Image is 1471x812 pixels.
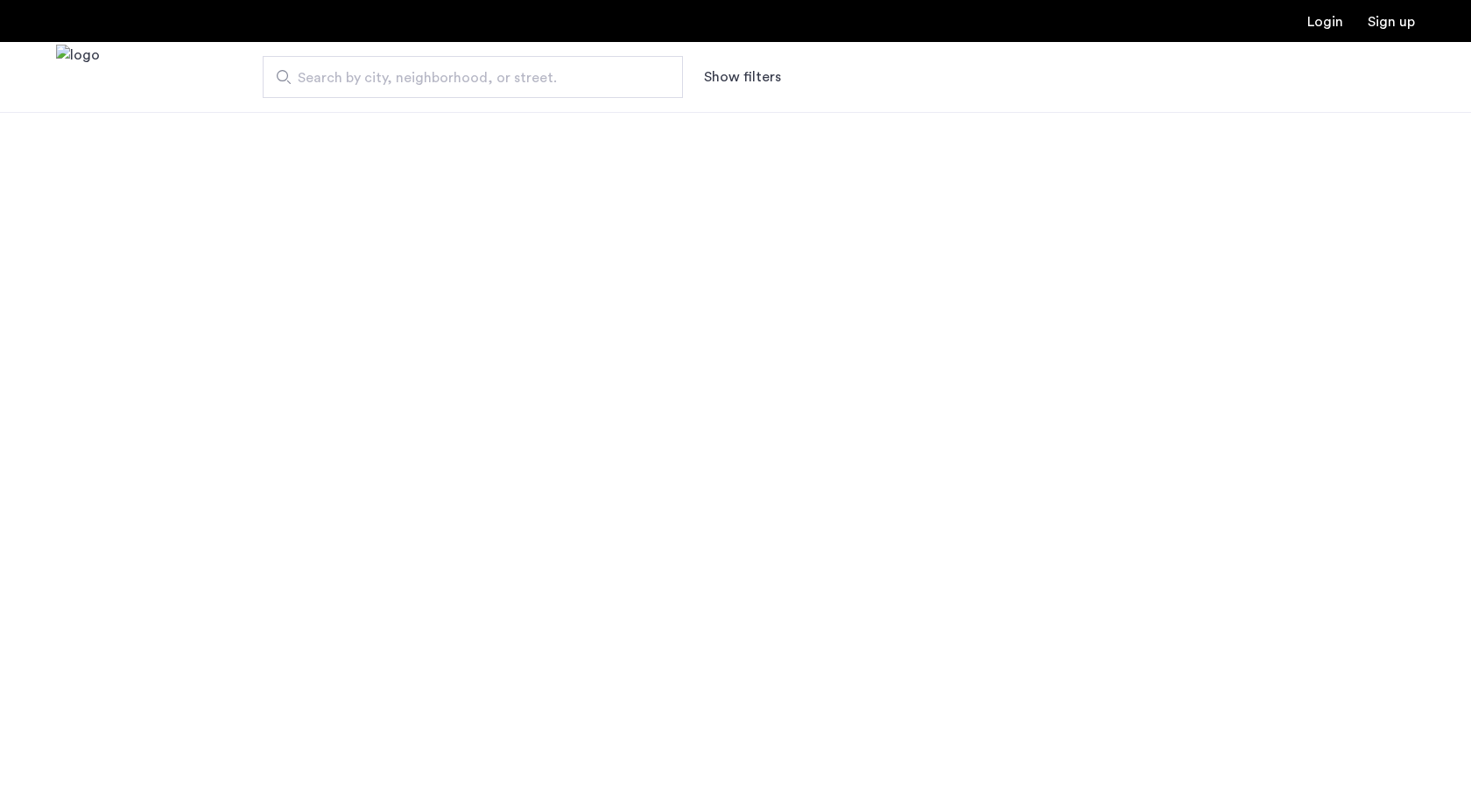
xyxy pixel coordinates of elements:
[704,66,781,87] button: Show or hide filters
[263,56,683,98] input: Apartment Search
[1307,15,1343,29] a: Login
[1368,15,1415,29] a: Registration
[56,45,100,110] a: Cazamio Logo
[56,45,100,110] img: logo
[298,67,634,88] span: Search by city, neighborhood, or street.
